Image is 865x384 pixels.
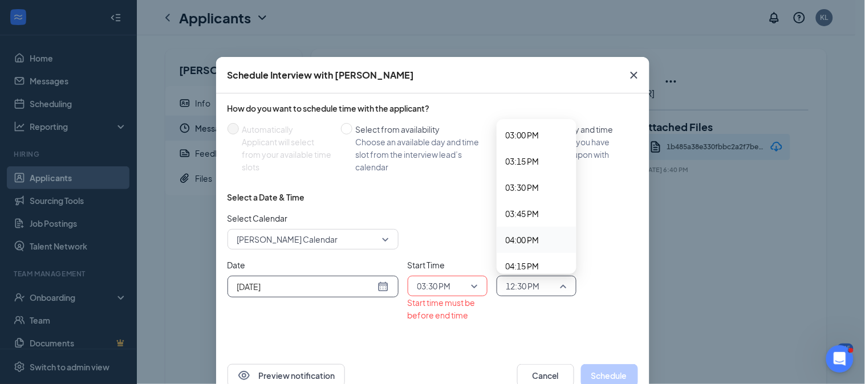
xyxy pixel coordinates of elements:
div: Start time must be before end time [408,296,488,321]
iframe: Intercom live chat [826,345,854,373]
div: Schedule Interview with [PERSON_NAME] [228,69,415,81]
svg: Cross [627,68,641,82]
span: 04:00 PM [506,234,539,246]
span: 03:15 PM [506,155,539,168]
svg: Eye [237,369,251,382]
span: 03:30 PM [417,277,451,295]
span: 03:00 PM [506,129,539,141]
span: 12:30 PM [506,277,540,295]
span: Start Time [408,259,488,271]
span: [PERSON_NAME] Calendar [237,231,338,248]
span: 04:15 PM [506,260,539,272]
div: How do you want to schedule time with the applicant? [228,103,638,114]
div: Automatically [242,123,332,136]
button: Close [619,57,649,93]
span: Date [228,259,399,271]
div: Choose an available day and time slot from the interview lead’s calendar [356,136,491,173]
span: 03:30 PM [506,181,539,194]
div: Applicant will select from your available time slots [242,136,332,173]
div: Select a Date & Time [228,191,305,203]
span: Select Calendar [228,212,399,224]
span: 03:45 PM [506,207,539,220]
input: Oct 16, 2025 [237,280,375,293]
div: Select from availability [356,123,491,136]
